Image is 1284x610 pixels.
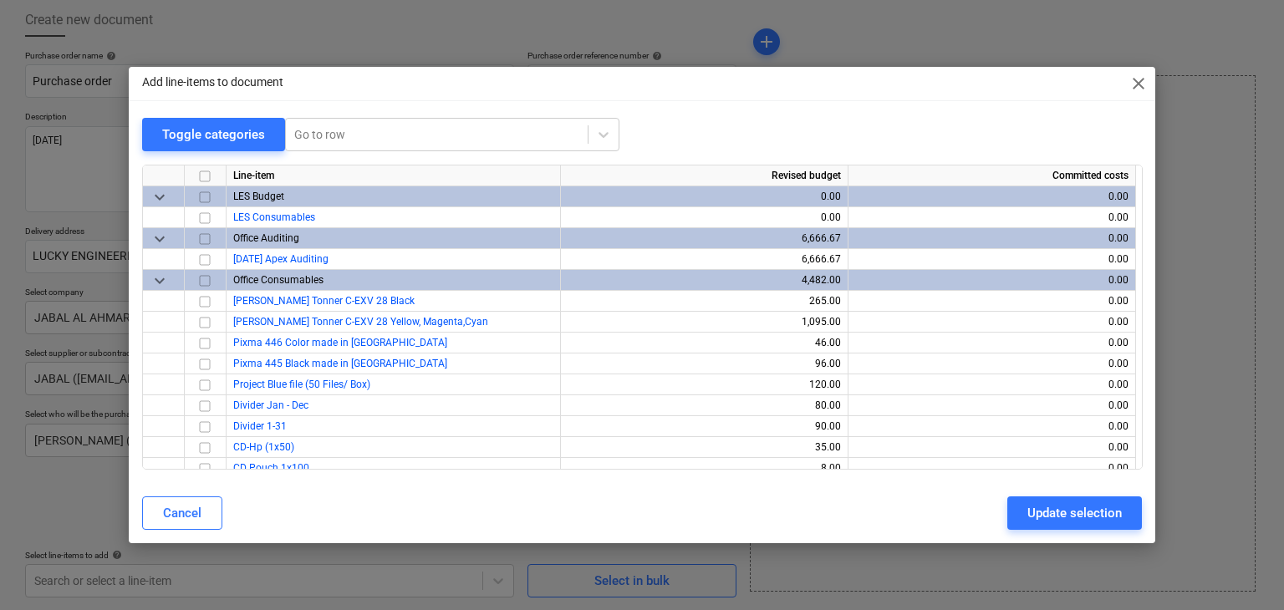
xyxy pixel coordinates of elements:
[568,353,841,374] div: 96.00
[568,416,841,437] div: 90.00
[233,358,447,369] a: Pixma 445 Black made in [GEOGRAPHIC_DATA]
[568,374,841,395] div: 120.00
[1200,530,1284,610] iframe: Chat Widget
[1027,502,1122,524] div: Update selection
[855,353,1129,374] div: 0.00
[848,165,1136,186] div: Committed costs
[855,458,1129,479] div: 0.00
[1129,74,1149,94] span: close
[233,462,309,474] a: CD Pouch 1x100
[233,211,315,223] a: LES Consumables
[855,437,1129,458] div: 0.00
[162,124,265,145] div: Toggle categories
[855,333,1129,353] div: 0.00
[233,441,294,453] a: CD-Hp (1x50)
[233,337,447,348] span: Pixma 446 Color made in Japan
[855,374,1129,395] div: 0.00
[855,291,1129,312] div: 0.00
[142,118,285,151] button: Toggle categories
[233,420,287,432] a: Divider 1-31
[233,316,488,328] a: [PERSON_NAME] Tonner C-EXV 28 Yellow, Magenta,Cyan
[233,274,324,286] span: Office Consumables
[568,458,841,479] div: 8.00
[227,165,561,186] div: Line-item
[150,229,170,249] span: keyboard_arrow_down
[568,395,841,416] div: 80.00
[233,379,370,390] a: Project Blue file (50 Files/ Box)
[142,496,222,530] button: Cancel
[150,187,170,207] span: keyboard_arrow_down
[855,312,1129,333] div: 0.00
[233,358,447,369] span: Pixma 445 Black made in japan
[233,337,447,348] a: Pixma 446 Color made in [GEOGRAPHIC_DATA]
[233,232,299,244] span: Office Auditing
[855,416,1129,437] div: 0.00
[142,74,283,91] p: Add line-items to document
[855,207,1129,228] div: 0.00
[233,191,284,202] span: LES Budget
[568,437,841,458] div: 35.00
[855,249,1129,270] div: 0.00
[163,502,201,524] div: Cancel
[855,186,1129,207] div: 0.00
[568,228,841,249] div: 6,666.67
[233,316,488,328] span: Cannon Tonner C-EXV 28 Yellow, Magenta,Cyan
[568,270,841,291] div: 4,482.00
[150,271,170,291] span: keyboard_arrow_down
[1007,496,1142,530] button: Update selection
[568,333,841,353] div: 46.00
[855,228,1129,249] div: 0.00
[233,295,415,307] a: [PERSON_NAME] Tonner C-EXV 28 Black
[568,186,841,207] div: 0.00
[568,312,841,333] div: 1,095.00
[855,270,1129,291] div: 0.00
[233,253,329,265] span: July-15, 2024 Apex Auditing
[561,165,848,186] div: Revised budget
[568,249,841,270] div: 6,666.67
[568,207,841,228] div: 0.00
[855,395,1129,416] div: 0.00
[233,399,308,411] a: Divider Jan - Dec
[233,295,415,307] span: Cannon Tonner C-EXV 28 Black
[568,291,841,312] div: 265.00
[233,253,329,265] a: [DATE] Apex Auditing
